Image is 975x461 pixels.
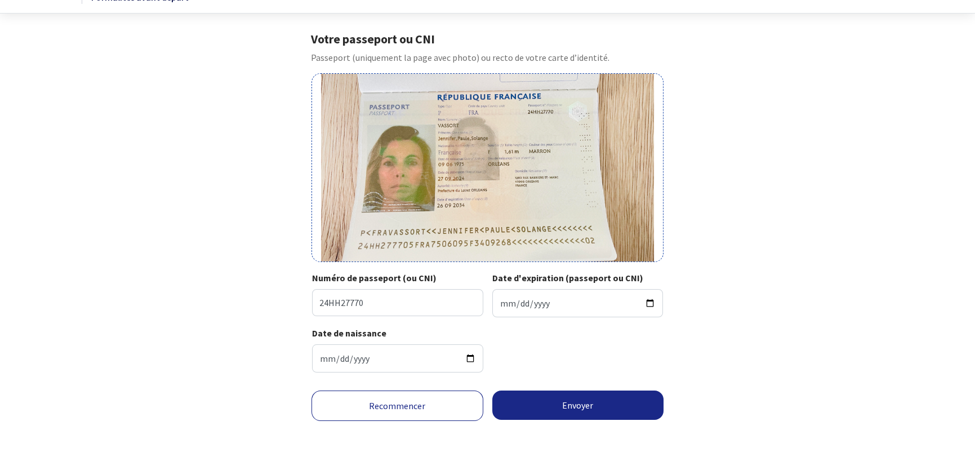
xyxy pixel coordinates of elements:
h1: Votre passeport ou CNI [311,32,664,46]
button: Envoyer [492,391,664,420]
a: Recommencer [311,391,483,421]
img: vassort-jennifer.jpg [321,74,654,261]
strong: Date de naissance [312,327,386,339]
p: Passeport (uniquement la page avec photo) ou recto de votre carte d’identité. [311,51,664,64]
strong: Date d'expiration (passeport ou CNI) [492,272,643,283]
strong: Numéro de passeport (ou CNI) [312,272,437,283]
